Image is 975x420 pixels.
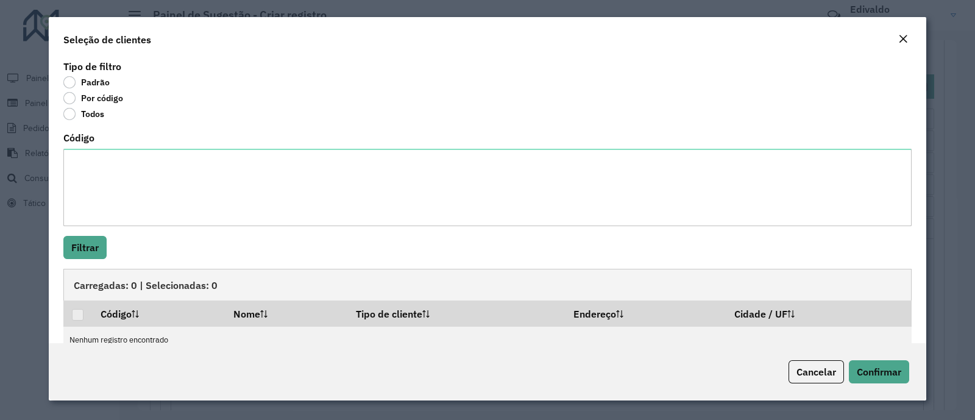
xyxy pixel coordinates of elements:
[225,301,347,326] th: Nome
[63,108,104,120] label: Todos
[726,301,911,326] th: Cidade / UF
[895,32,912,48] button: Close
[63,59,121,74] label: Tipo de filtro
[63,92,123,104] label: Por código
[63,76,110,88] label: Padrão
[565,301,726,326] th: Endereço
[347,301,565,326] th: Tipo de cliente
[92,301,225,326] th: Código
[789,360,844,383] button: Cancelar
[63,130,94,145] label: Código
[63,236,107,259] button: Filtrar
[857,366,901,378] span: Confirmar
[849,360,909,383] button: Confirmar
[63,327,912,354] td: Nenhum registro encontrado
[898,34,908,44] em: Fechar
[796,366,836,378] span: Cancelar
[63,269,912,301] div: Carregadas: 0 | Selecionadas: 0
[63,32,151,47] h4: Seleção de clientes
